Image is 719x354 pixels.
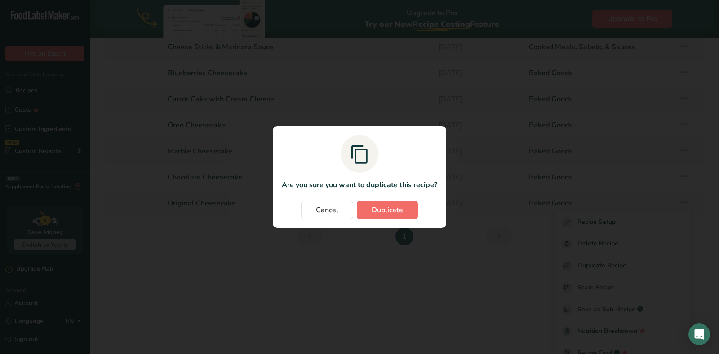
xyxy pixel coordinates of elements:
[357,201,418,219] button: Duplicate
[688,323,710,345] div: Open Intercom Messenger
[282,179,437,190] p: Are you sure you want to duplicate this recipe?
[372,205,403,215] span: Duplicate
[316,205,338,215] span: Cancel
[301,201,353,219] button: Cancel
